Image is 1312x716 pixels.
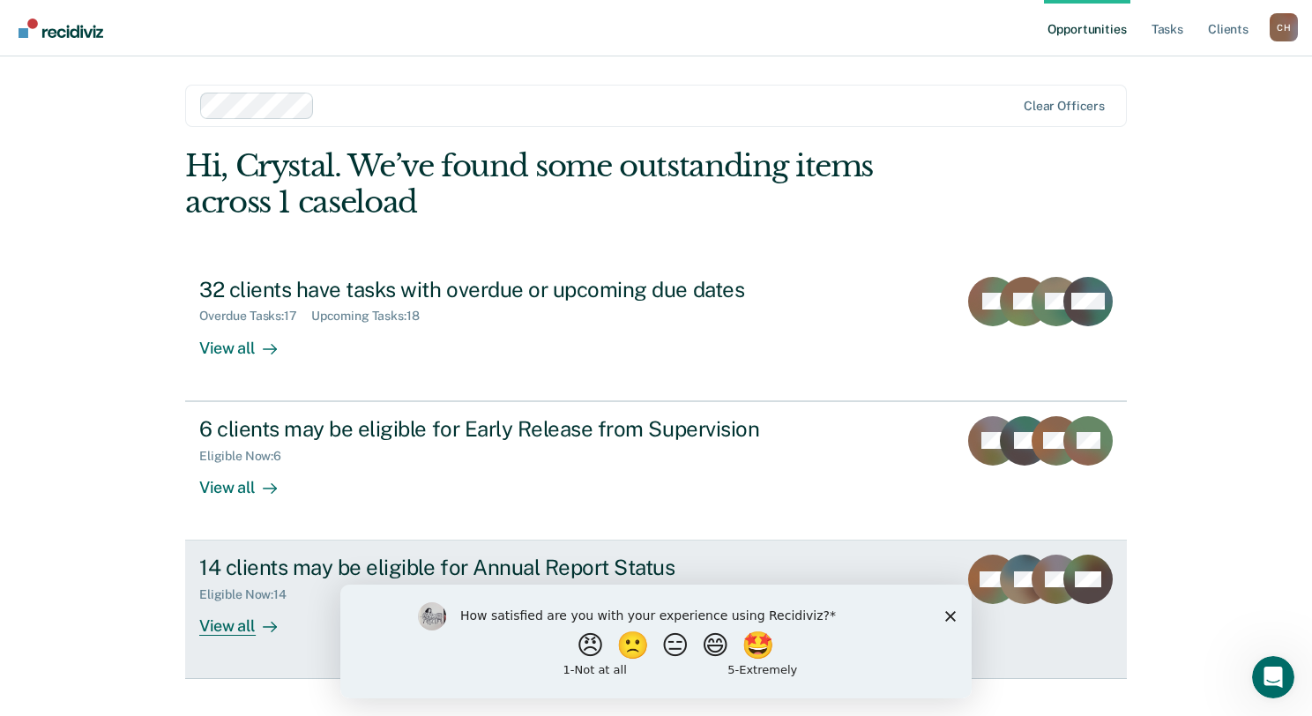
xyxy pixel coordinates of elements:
div: C H [1270,13,1298,41]
a: 6 clients may be eligible for Early Release from SupervisionEligible Now:6View all [185,401,1127,541]
div: Eligible Now : 14 [199,587,301,602]
div: View all [199,463,298,497]
div: 6 clients may be eligible for Early Release from Supervision [199,416,818,442]
div: 32 clients have tasks with overdue or upcoming due dates [199,277,818,302]
button: Profile dropdown button [1270,13,1298,41]
div: Clear officers [1024,99,1105,114]
div: Overdue Tasks : 17 [199,309,311,324]
div: Eligible Now : 6 [199,449,295,464]
div: Hi, Crystal. We’ve found some outstanding items across 1 caseload [185,148,938,220]
div: 14 clients may be eligible for Annual Report Status [199,555,818,580]
a: 32 clients have tasks with overdue or upcoming due datesOverdue Tasks:17Upcoming Tasks:18View all [185,263,1127,401]
iframe: Survey by Kim from Recidiviz [340,585,972,698]
div: Upcoming Tasks : 18 [311,309,434,324]
a: 14 clients may be eligible for Annual Report StatusEligible Now:14View all [185,541,1127,679]
iframe: Intercom live chat [1252,656,1294,698]
div: View all [199,324,298,358]
img: Recidiviz [19,19,103,38]
div: View all [199,602,298,637]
